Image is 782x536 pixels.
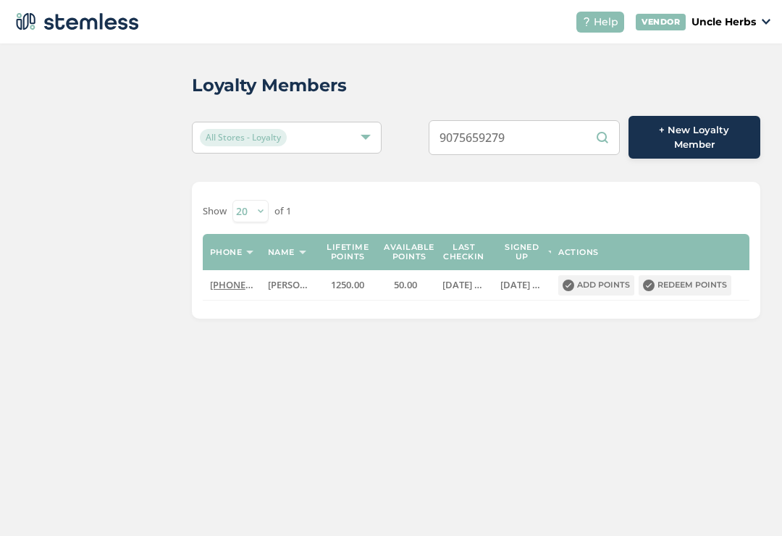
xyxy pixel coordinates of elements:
span: Setup [32,241,63,256]
label: of 1 [274,204,291,219]
label: 2025-07-25 23:25:15 [442,279,486,291]
span: Locations [32,87,83,101]
label: Available points [384,243,434,261]
span: [PHONE_NUMBER] [210,278,293,291]
button: Add points [558,275,634,296]
label: (907) 565-9279 [210,279,253,291]
span: Reviews Setup [32,472,110,487]
span: [PERSON_NAME] & [PERSON_NAME] [268,278,427,291]
span: Subscribers [32,364,93,378]
img: icon-sort-1e1d7615.svg [548,251,555,254]
label: 50.00 [384,279,427,291]
span: Help [594,14,618,30]
input: Search [429,120,620,155]
img: icon-sort-1e1d7615.svg [246,251,253,254]
iframe: Chat Widget [710,466,782,536]
span: 50.00 [394,278,417,291]
button: Redeem points [639,275,731,296]
label: Show [203,204,227,219]
img: icon-sort-1e1d7615.svg [299,251,306,254]
img: icon-help-white-03924b79.svg [582,17,591,26]
span: + New Loyalty Member [640,123,749,151]
label: Last checkin [442,243,486,261]
span: Automations [32,440,101,455]
label: Lifetime points [326,243,369,261]
label: Phone [210,248,243,257]
div: VENDOR [636,14,686,30]
label: Roger & Lauren [268,279,311,291]
img: logo-dark-0685b13c.svg [12,7,139,36]
img: icon_down-arrow-small-66adaf34.svg [762,19,770,25]
img: icon-arrow-back-accent-c549486e.svg [140,56,157,68]
button: + New Loyalty Member [628,116,760,159]
span: [DATE] 04:24:48 [500,278,568,291]
label: Signed up [500,243,544,261]
span: 1250.00 [331,278,364,291]
span: Segments [32,332,85,346]
label: Name [268,248,295,257]
th: Actions [551,234,749,270]
p: Uncle Herbs [691,14,756,30]
span: Members [32,209,80,224]
span: On-demand Campaigns [32,395,156,423]
span: Enrollment Options [32,119,135,133]
label: 2024-04-08 04:24:48 [500,279,544,291]
h2: Loyalty Members [192,72,347,99]
span: All Stores - Loyalty [200,129,287,146]
span: [DATE] 23:25:15 [442,278,510,291]
label: 1250.00 [326,279,369,291]
img: glitter-stars-b7820f95.gif [121,464,150,493]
